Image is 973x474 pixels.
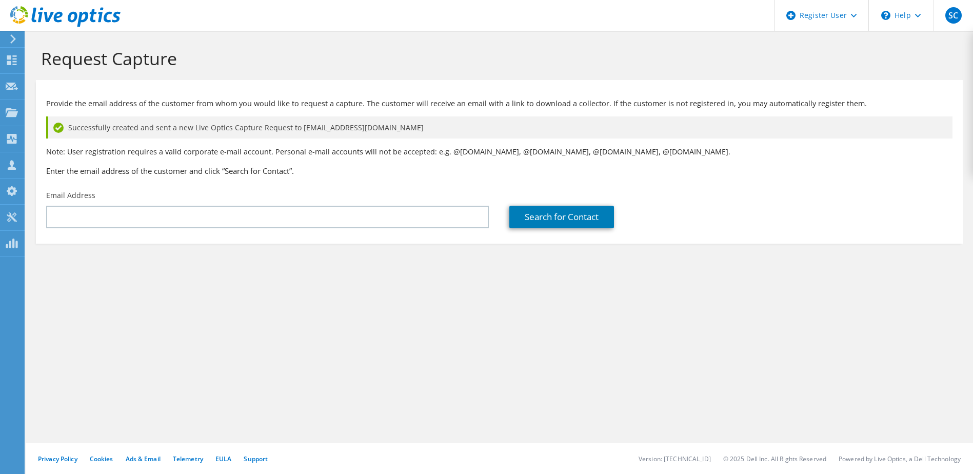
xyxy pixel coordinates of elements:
[68,122,424,133] span: Successfully created and sent a new Live Optics Capture Request to [EMAIL_ADDRESS][DOMAIN_NAME]
[46,165,952,176] h3: Enter the email address of the customer and click “Search for Contact”.
[46,98,952,109] p: Provide the email address of the customer from whom you would like to request a capture. The cust...
[509,206,614,228] a: Search for Contact
[41,48,952,69] h1: Request Capture
[46,190,95,201] label: Email Address
[90,455,113,463] a: Cookies
[215,455,231,463] a: EULA
[639,455,711,463] li: Version: [TECHNICAL_ID]
[244,455,268,463] a: Support
[945,7,962,24] span: SC
[881,11,890,20] svg: \n
[38,455,77,463] a: Privacy Policy
[46,146,952,157] p: Note: User registration requires a valid corporate e-mail account. Personal e-mail accounts will ...
[173,455,203,463] a: Telemetry
[723,455,826,463] li: © 2025 Dell Inc. All Rights Reserved
[126,455,161,463] a: Ads & Email
[839,455,961,463] li: Powered by Live Optics, a Dell Technology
